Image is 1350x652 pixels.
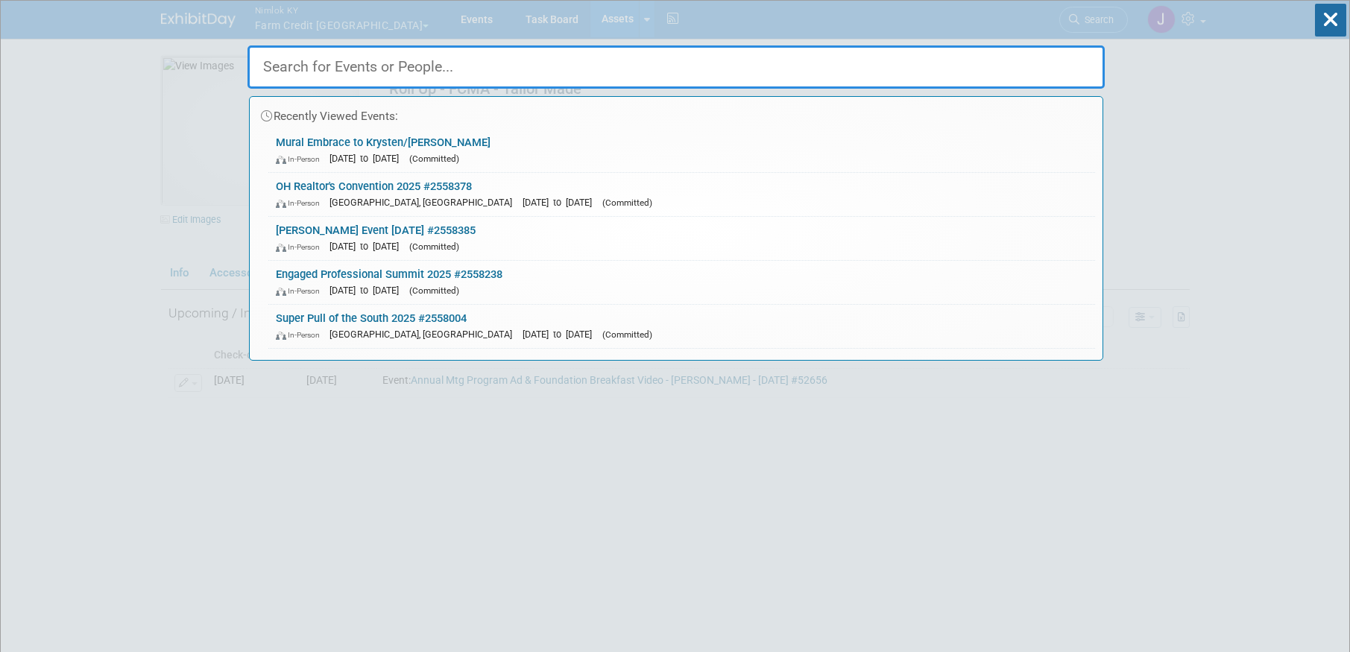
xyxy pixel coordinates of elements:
input: Search for Events or People... [247,45,1105,89]
div: Recently Viewed Events: [257,97,1095,129]
span: [DATE] to [DATE] [329,153,406,164]
a: [PERSON_NAME] Event [DATE] #2558385 In-Person [DATE] to [DATE] (Committed) [268,217,1095,260]
span: [DATE] to [DATE] [523,329,599,340]
span: (Committed) [409,153,459,164]
a: Super Pull of the South 2025 #2558004 In-Person [GEOGRAPHIC_DATA], [GEOGRAPHIC_DATA] [DATE] to [D... [268,305,1095,348]
a: Engaged Professional Summit 2025 #2558238 In-Person [DATE] to [DATE] (Committed) [268,261,1095,304]
span: (Committed) [602,197,652,208]
span: (Committed) [602,329,652,340]
span: [DATE] to [DATE] [329,285,406,296]
span: [DATE] to [DATE] [329,241,406,252]
span: In-Person [276,330,327,340]
span: (Committed) [409,285,459,296]
span: (Committed) [409,241,459,252]
span: [GEOGRAPHIC_DATA], [GEOGRAPHIC_DATA] [329,197,520,208]
a: Mural Embrace to Krysten/[PERSON_NAME] In-Person [DATE] to [DATE] (Committed) [268,129,1095,172]
span: [GEOGRAPHIC_DATA], [GEOGRAPHIC_DATA] [329,329,520,340]
span: [DATE] to [DATE] [523,197,599,208]
a: OH Realtor's Convention 2025 #2558378 In-Person [GEOGRAPHIC_DATA], [GEOGRAPHIC_DATA] [DATE] to [D... [268,173,1095,216]
span: In-Person [276,198,327,208]
span: In-Person [276,154,327,164]
span: In-Person [276,286,327,296]
span: In-Person [276,242,327,252]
